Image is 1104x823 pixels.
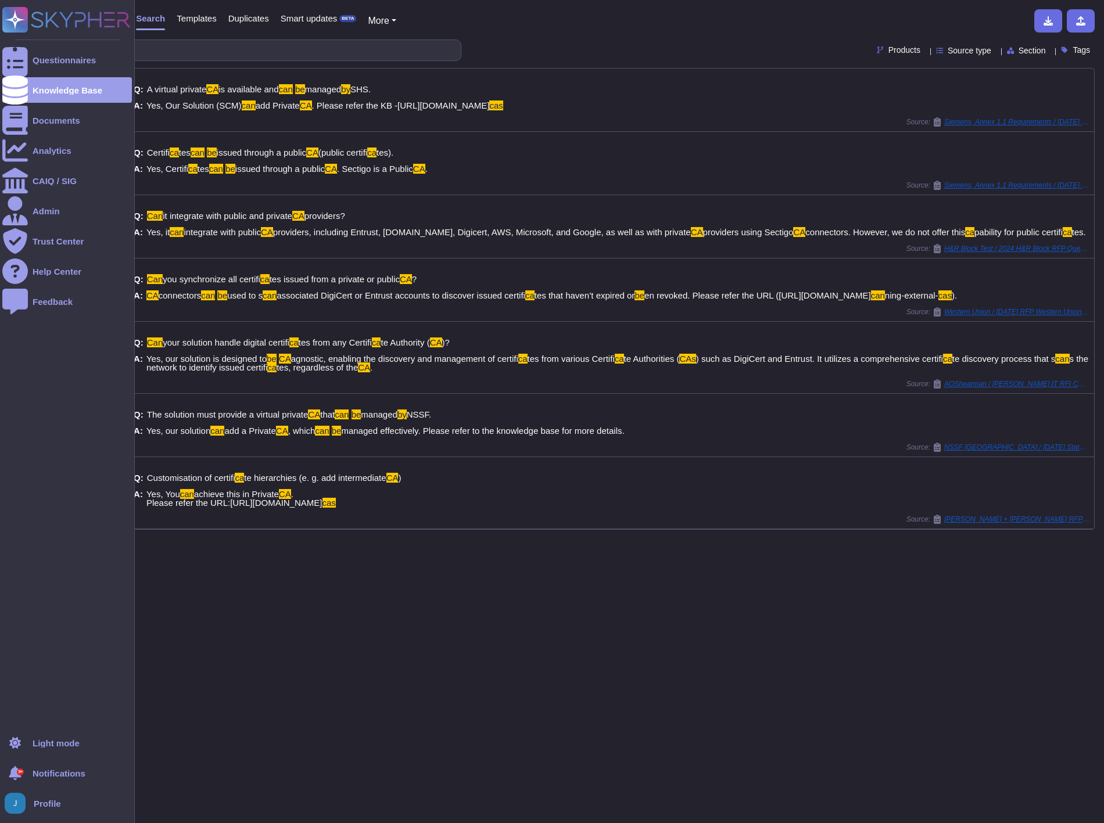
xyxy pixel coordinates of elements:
[218,84,278,94] span: is available and
[1073,46,1090,54] span: Tags
[425,164,428,174] span: .
[400,274,412,284] mark: CA
[397,409,407,419] mark: by
[207,148,217,157] mark: be
[147,148,170,157] span: Certifi
[33,86,102,95] div: Knowledge Base
[341,426,624,436] span: managed effectively. Please refer to the knowledge base for more details.
[952,354,1056,364] span: te discovery process that s
[134,354,143,372] b: A:
[146,354,267,364] span: Yes, our solution is designed to
[134,338,144,347] b: Q:
[163,211,292,221] span: it integrate with public and private
[263,290,277,300] mark: can
[244,473,386,483] span: te hierarchies (e. g. add intermediate
[361,409,397,419] span: managed
[146,489,322,508] span: . Please refer the URL:[URL][DOMAIN_NAME]
[277,290,525,300] span: associated DigiCert or Entrust accounts to discover issued certifi
[147,473,235,483] span: Customisation of certifi
[267,354,277,364] mark: be
[304,211,345,221] span: providers?
[291,354,518,364] span: agnostic, enabling the discovery and management of certifi
[325,164,337,174] mark: CA
[312,100,490,110] span: . Please refer the KB -[URL][DOMAIN_NAME]
[209,164,223,174] mark: can
[308,409,320,419] mark: CA
[525,290,535,300] mark: ca
[279,354,291,364] mark: CA
[948,46,991,55] span: Source type
[134,228,143,236] b: A:
[198,164,209,174] span: tes
[2,289,132,314] a: Feedback
[242,100,256,110] mark: can
[1019,46,1046,55] span: Section
[33,207,60,215] div: Admin
[944,380,1089,387] span: AOShearman / [PERSON_NAME] IT RFI CERT Management Copy
[170,227,184,237] mark: can
[134,473,144,482] b: Q:
[2,790,34,816] button: user
[191,148,205,157] mark: can
[134,148,144,157] b: Q:
[134,490,143,507] b: A:
[2,198,132,224] a: Admin
[430,337,442,347] mark: CA
[367,148,377,157] mark: ca
[33,116,80,125] div: Documents
[217,148,306,157] span: issued through a public
[289,337,299,347] mark: ca
[267,362,277,372] mark: ca
[635,290,644,300] mark: be
[335,409,349,419] mark: can
[288,426,316,436] span: , which
[703,227,794,237] span: providers using Sectigo
[906,379,1089,389] span: Source:
[644,290,871,300] span: en revoked. Please refer the URL ([URL][DOMAIN_NAME]
[261,227,273,237] mark: CA
[944,444,1089,451] span: NSSF [GEOGRAPHIC_DATA] / [DATE] Statement of Requirements Copy
[295,84,305,94] mark: be
[368,16,389,26] span: More
[888,46,920,54] span: Products
[273,227,691,237] span: providers, including Entrust, [DOMAIN_NAME], Digicert, AWS, Microsoft, and Google, as well as wit...
[146,290,159,300] mark: CA
[318,148,367,157] span: (public certifi
[2,168,132,193] a: CAIQ / SIG
[188,164,198,174] mark: ca
[442,337,450,347] span: )?
[2,107,132,133] a: Documents
[210,426,224,436] mark: can
[906,443,1089,452] span: Source:
[33,146,71,155] div: Analytics
[944,516,1089,523] span: [PERSON_NAME] + [PERSON_NAME] RFP / KN RFP Questionnaire PKI 1 (003)
[134,164,143,173] b: A:
[944,245,1089,252] span: H&R Block Test / 2024 H&R Block RFP Questionnaire Form
[944,308,1089,315] span: Western Union / [DATE] RFP Western Union Certificate Lifecycle and PKI
[146,354,1088,372] span: s the network to identify issued certifi
[227,290,263,300] span: used to s
[217,290,227,300] mark: be
[885,290,938,300] span: ning-external-
[194,489,279,499] span: achieve this in Private
[306,148,318,157] mark: CA
[1063,227,1072,237] mark: ca
[270,274,400,284] span: tes issued from a private or public
[906,181,1089,190] span: Source:
[180,489,194,499] mark: can
[279,489,291,499] mark: CA
[33,237,84,246] div: Trust Center
[147,211,163,221] mark: Can
[299,337,372,347] span: tes from any Certifi
[163,274,260,284] span: you synchronize all certifi
[489,100,503,110] mark: cas
[805,227,965,237] span: connectors. However, we do not offer this
[412,274,417,284] span: ?
[2,138,132,163] a: Analytics
[235,164,325,174] span: issued through a public
[2,47,132,73] a: Questionnaires
[146,227,170,237] span: Yes, it
[2,228,132,254] a: Trust Center
[146,100,242,110] span: Yes, Our Solution (SCM)
[906,515,1089,524] span: Source:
